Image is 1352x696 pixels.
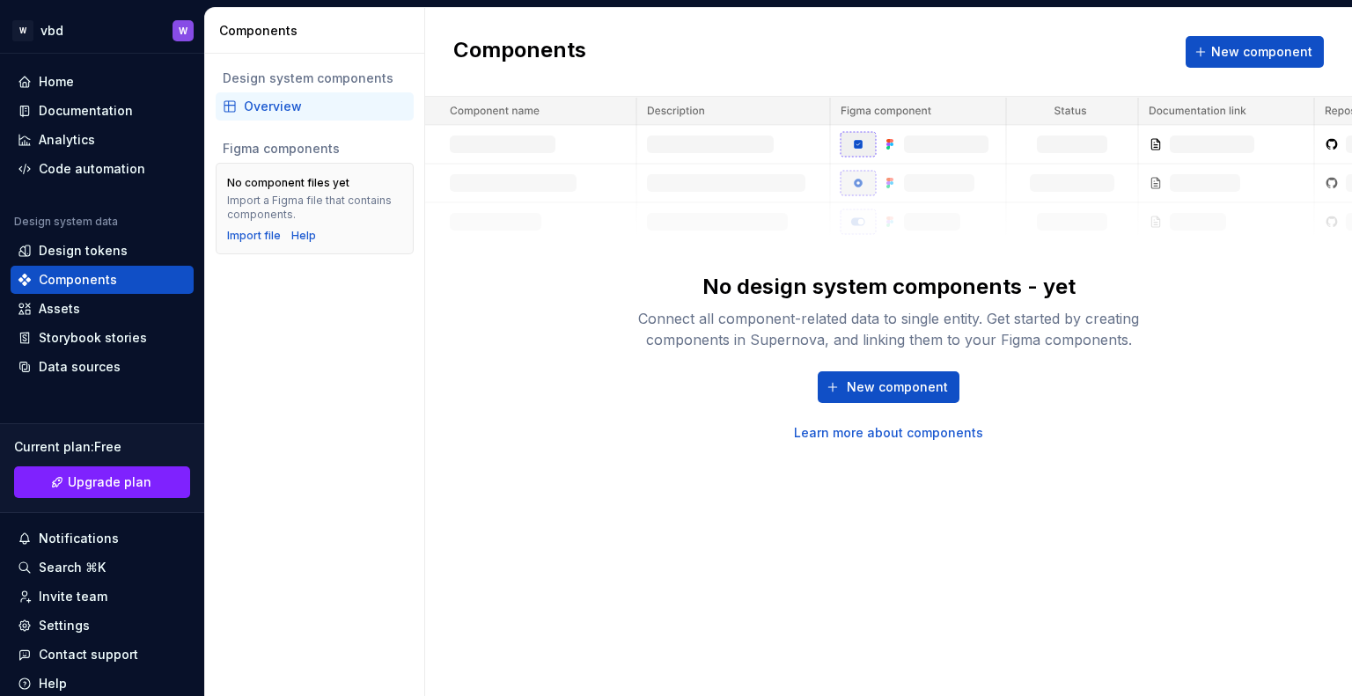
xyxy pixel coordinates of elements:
a: Design tokens [11,237,194,265]
a: Assets [11,295,194,323]
div: Settings [39,617,90,634]
div: vbd [40,22,63,40]
div: Current plan : Free [14,438,190,456]
div: Documentation [39,102,133,120]
a: Invite team [11,582,194,611]
div: Analytics [39,131,95,149]
a: Storybook stories [11,324,194,352]
div: No component files yet [227,176,349,190]
button: Import file [227,229,281,243]
span: New component [1211,43,1312,61]
a: Components [11,266,194,294]
a: Analytics [11,126,194,154]
a: Settings [11,612,194,640]
a: Upgrade plan [14,466,190,498]
button: WvbdW [4,11,201,49]
a: Home [11,68,194,96]
span: Upgrade plan [68,473,151,491]
div: Overview [244,98,407,115]
div: Help [39,675,67,692]
div: Design tokens [39,242,128,260]
button: Search ⌘K [11,553,194,582]
div: Home [39,73,74,91]
button: New component [1186,36,1324,68]
a: Documentation [11,97,194,125]
div: Assets [39,300,80,318]
a: Code automation [11,155,194,183]
div: Design system components [223,70,407,87]
button: Contact support [11,641,194,669]
div: Notifications [39,530,119,547]
a: Learn more about components [794,424,983,442]
div: Components [219,22,417,40]
div: Import a Figma file that contains components. [227,194,402,222]
div: Data sources [39,358,121,376]
div: No design system components - yet [702,273,1076,301]
div: W [179,24,187,38]
div: Figma components [223,140,407,158]
div: Code automation [39,160,145,178]
button: Notifications [11,524,194,553]
div: Search ⌘K [39,559,106,576]
div: W [12,20,33,41]
div: Storybook stories [39,329,147,347]
h2: Components [453,36,586,68]
div: Design system data [14,215,118,229]
div: Invite team [39,588,107,605]
a: Overview [216,92,414,121]
button: New component [818,371,959,403]
span: New component [847,378,948,396]
div: Connect all component-related data to single entity. Get started by creating components in Supern... [607,308,1171,350]
a: Data sources [11,353,194,381]
div: Contact support [39,646,138,663]
div: Components [39,271,117,289]
a: Help [291,229,316,243]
